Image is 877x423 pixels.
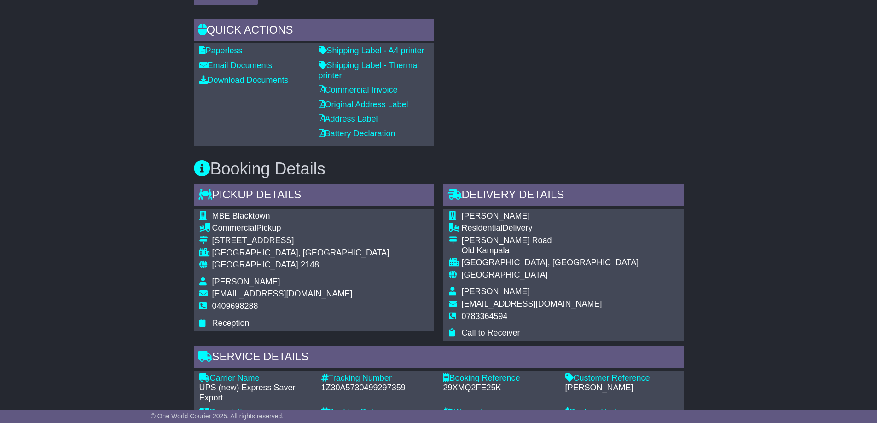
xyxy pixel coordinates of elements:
[319,46,424,55] a: Shipping Label - A4 printer
[462,258,639,268] div: [GEOGRAPHIC_DATA], [GEOGRAPHIC_DATA]
[199,373,312,383] div: Carrier Name
[212,223,389,233] div: Pickup
[212,236,389,246] div: [STREET_ADDRESS]
[151,412,284,420] span: © One World Courier 2025. All rights reserved.
[321,383,434,393] div: 1Z30A5730499297359
[443,184,684,209] div: Delivery Details
[462,246,639,256] div: Old Kampala
[462,223,639,233] div: Delivery
[462,328,520,337] span: Call to Receiver
[199,46,243,55] a: Paperless
[212,319,250,328] span: Reception
[321,373,434,383] div: Tracking Number
[199,407,312,417] div: Description
[443,383,556,393] div: 29XMQ2FE25K
[462,270,548,279] span: [GEOGRAPHIC_DATA]
[212,248,389,258] div: [GEOGRAPHIC_DATA], [GEOGRAPHIC_DATA]
[319,129,395,138] a: Battery Declaration
[212,223,256,232] span: Commercial
[462,312,508,321] span: 0783364594
[199,61,273,70] a: Email Documents
[565,383,678,393] div: [PERSON_NAME]
[565,407,678,417] div: Declared Value
[194,19,434,44] div: Quick Actions
[301,260,319,269] span: 2148
[321,407,434,417] div: Booking Date
[212,289,353,298] span: [EMAIL_ADDRESS][DOMAIN_NAME]
[194,184,434,209] div: Pickup Details
[199,383,312,403] div: UPS (new) Express Saver Export
[462,211,530,220] span: [PERSON_NAME]
[565,373,678,383] div: Customer Reference
[199,75,289,85] a: Download Documents
[462,287,530,296] span: [PERSON_NAME]
[443,407,556,417] div: Warranty
[462,299,602,308] span: [EMAIL_ADDRESS][DOMAIN_NAME]
[319,100,408,109] a: Original Address Label
[443,373,556,383] div: Booking Reference
[462,223,503,232] span: Residential
[462,236,639,246] div: [PERSON_NAME] Road
[194,160,684,178] h3: Booking Details
[212,211,270,220] span: MBE Blacktown
[212,260,298,269] span: [GEOGRAPHIC_DATA]
[194,346,684,371] div: Service Details
[319,61,419,80] a: Shipping Label - Thermal printer
[212,301,258,311] span: 0409698288
[212,277,280,286] span: [PERSON_NAME]
[319,114,378,123] a: Address Label
[319,85,398,94] a: Commercial Invoice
